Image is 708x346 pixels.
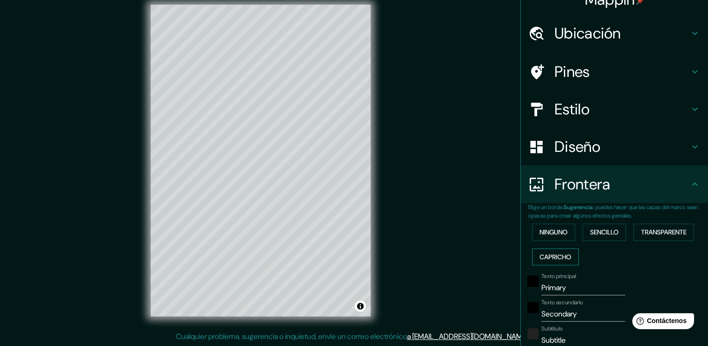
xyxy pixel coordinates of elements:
[634,224,694,241] button: Transparente
[532,224,575,241] button: Ninguno
[555,137,689,156] h4: Diseño
[555,62,689,81] h4: Pines
[583,224,626,241] button: Sencillo
[590,226,619,238] font: Sencillo
[625,309,698,336] iframe: Help widget launcher
[407,331,528,341] a: a [EMAIL_ADDRESS][DOMAIN_NAME]
[532,248,579,266] button: Capricho
[540,226,568,238] font: Ninguno
[541,272,576,280] label: Texto principal
[521,90,708,128] div: Estilo
[541,299,583,307] label: Texto secundario
[555,100,689,119] h4: Estilo
[641,226,686,238] font: Transparente
[540,251,571,263] font: Capricho
[527,302,539,313] button: negro
[355,301,366,312] button: Alternar atribución
[176,331,529,342] p: Cualquier problema, sugerencia o inquietud, envíe un correo electrónico .
[521,15,708,52] div: Ubicación
[541,325,563,333] label: Subtítulo
[528,203,708,220] p: Elige un borde. : puedes hacer que las capas del marco sean opacas para crear algunos efectos gen...
[555,175,689,194] h4: Frontera
[521,128,708,165] div: Diseño
[527,276,539,287] button: negro
[521,165,708,203] div: Frontera
[527,328,539,339] button: color-222222
[563,203,593,211] b: Sugerencia
[521,53,708,90] div: Pines
[555,24,689,43] h4: Ubicación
